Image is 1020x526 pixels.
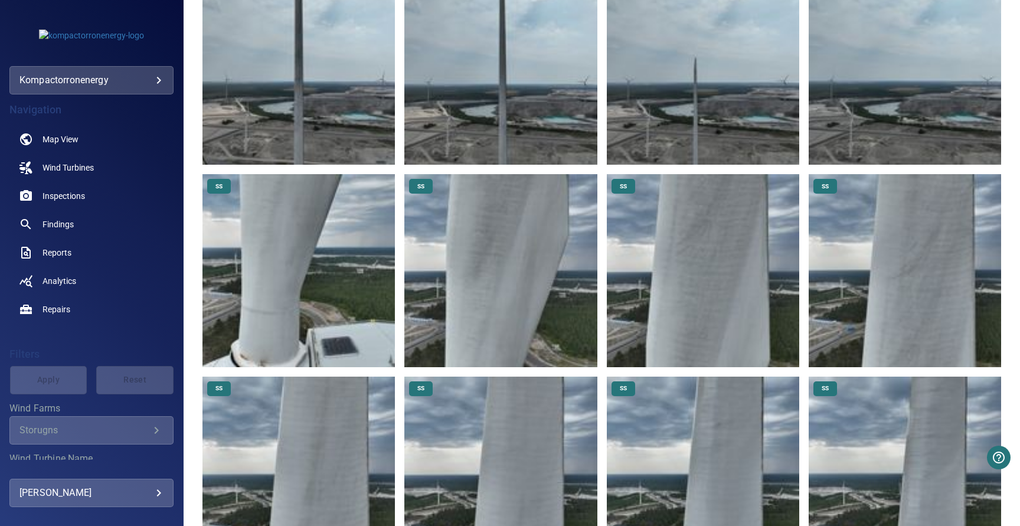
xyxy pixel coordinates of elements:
[9,267,174,295] a: analytics noActive
[9,66,174,94] div: kompactorronenergy
[9,416,174,445] div: Wind Farms
[613,384,634,393] span: SS
[9,104,174,116] h4: Navigation
[410,182,431,191] span: SS
[613,182,634,191] span: SS
[19,483,164,502] div: [PERSON_NAME]
[9,182,174,210] a: inspections noActive
[815,384,836,393] span: SS
[9,454,174,463] label: Wind Turbine Name
[9,348,174,360] h4: Filters
[42,303,70,315] span: Repairs
[42,162,94,174] span: Wind Turbines
[9,239,174,267] a: reports noActive
[42,190,85,202] span: Inspections
[410,384,431,393] span: SS
[208,182,230,191] span: SS
[9,404,174,413] label: Wind Farms
[9,153,174,182] a: windturbines noActive
[9,295,174,324] a: repairs noActive
[42,218,74,230] span: Findings
[9,125,174,153] a: map noActive
[19,424,149,436] div: Storugns
[42,247,71,259] span: Reports
[815,182,836,191] span: SS
[208,384,230,393] span: SS
[39,30,144,41] img: kompactorronenergy-logo
[42,275,76,287] span: Analytics
[19,71,164,90] div: kompactorronenergy
[42,133,79,145] span: Map View
[9,210,174,239] a: findings noActive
